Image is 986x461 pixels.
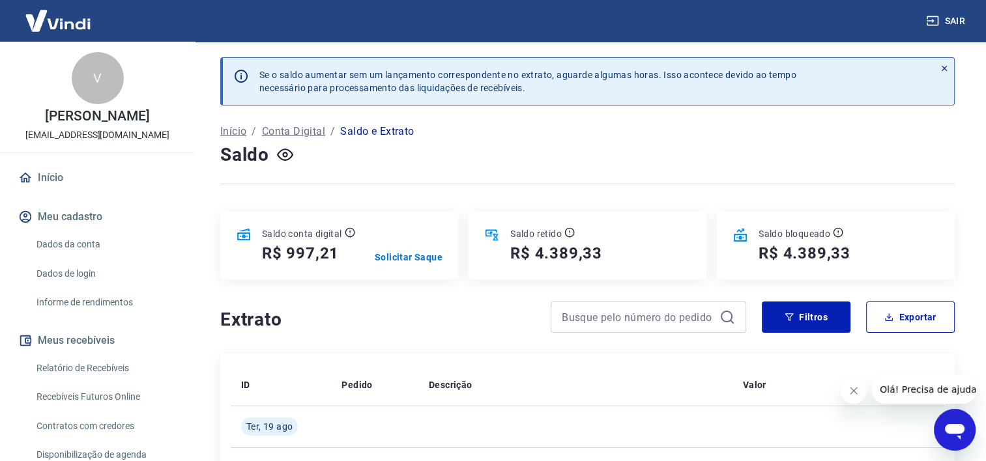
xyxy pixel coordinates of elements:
[72,52,124,104] div: V
[31,231,179,258] a: Dados da conta
[841,378,867,404] iframe: Fechar mensagem
[241,378,250,391] p: ID
[330,124,335,139] p: /
[262,124,325,139] a: Conta Digital
[510,227,562,240] p: Saldo retido
[31,260,179,287] a: Dados de login
[16,203,179,231] button: Meu cadastro
[262,243,339,264] h5: R$ 997,21
[220,124,246,139] a: Início
[375,251,442,264] a: Solicitar Saque
[252,124,256,139] p: /
[8,9,109,20] span: Olá! Precisa de ajuda?
[762,301,850,333] button: Filtros
[16,1,100,40] img: Vindi
[934,409,976,451] iframe: Botão para abrir a janela de mensagens
[562,307,714,327] input: Busque pelo número do pedido
[31,384,179,410] a: Recebíveis Futuros Online
[31,355,179,382] a: Relatório de Recebíveis
[866,301,955,333] button: Exportar
[16,326,179,355] button: Meus recebíveis
[510,243,602,264] h5: R$ 4.389,33
[923,9,970,33] button: Sair
[246,420,293,433] span: Ter, 19 ago
[16,163,179,192] a: Início
[262,227,342,240] p: Saldo conta digital
[220,307,535,333] h4: Extrato
[220,142,269,168] h4: Saldo
[759,227,830,240] p: Saldo bloqueado
[45,109,149,123] p: [PERSON_NAME]
[743,378,766,391] p: Valor
[25,128,169,142] p: [EMAIL_ADDRESS][DOMAIN_NAME]
[31,413,179,440] a: Contratos com credores
[341,378,372,391] p: Pedido
[340,124,414,139] p: Saldo e Extrato
[872,375,976,404] iframe: Mensagem da empresa
[759,243,850,264] h5: R$ 4.389,33
[31,289,179,316] a: Informe de rendimentos
[429,378,472,391] p: Descrição
[259,68,796,94] p: Se o saldo aumentar sem um lançamento correspondente no extrato, aguarde algumas horas. Isso acon...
